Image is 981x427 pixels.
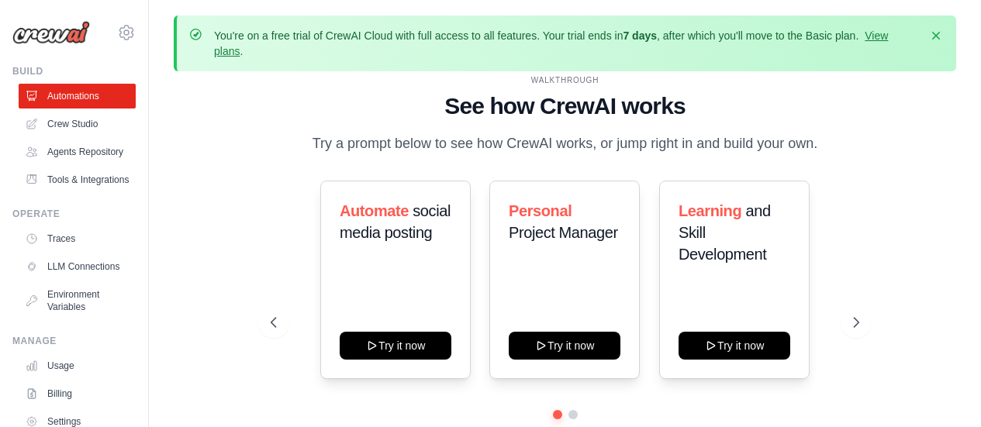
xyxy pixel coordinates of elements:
[19,353,136,378] a: Usage
[509,202,572,219] span: Personal
[623,29,657,42] strong: 7 days
[509,332,620,360] button: Try it now
[340,332,451,360] button: Try it now
[305,133,826,155] p: Try a prompt below to see how CrewAI works, or jump right in and build your own.
[340,202,409,219] span: Automate
[271,74,859,86] div: WALKTHROUGH
[19,112,136,136] a: Crew Studio
[509,224,618,241] span: Project Manager
[340,202,451,241] span: social media posting
[19,139,136,164] a: Agents Repository
[214,28,919,59] p: You're on a free trial of CrewAI Cloud with full access to all features. Your trial ends in , aft...
[19,282,136,319] a: Environment Variables
[19,254,136,279] a: LLM Connections
[679,332,790,360] button: Try it now
[19,167,136,192] a: Tools & Integrations
[19,84,136,108] a: Automations
[679,202,771,263] span: and Skill Development
[19,381,136,406] a: Billing
[903,353,981,427] iframe: Chat Widget
[12,208,136,220] div: Operate
[12,21,90,44] img: Logo
[12,65,136,77] div: Build
[271,92,859,120] h1: See how CrewAI works
[19,226,136,251] a: Traces
[679,202,741,219] span: Learning
[12,335,136,347] div: Manage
